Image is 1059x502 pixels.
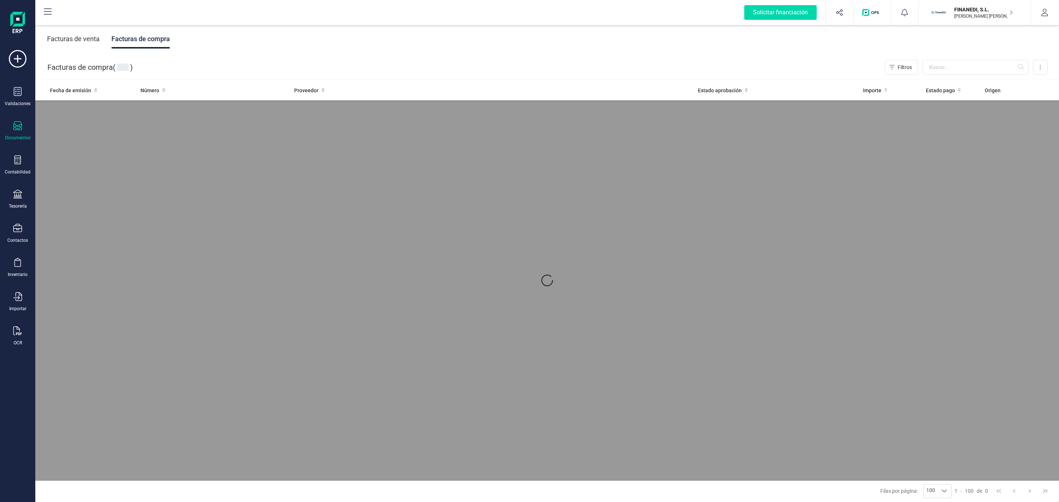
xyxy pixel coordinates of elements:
[47,29,100,49] div: Facturas de venta
[9,306,26,312] div: Importar
[698,87,742,94] span: Estado aprobación
[885,60,918,75] button: Filtros
[5,101,31,107] div: Validaciones
[1038,484,1052,498] button: Last Page
[924,484,937,498] span: 100
[858,1,886,24] button: Logo de OPS
[9,203,27,209] div: Tesorería
[744,5,817,20] div: Solicitar financiación
[862,9,882,16] img: Logo de OPS
[928,1,1022,24] button: FIFINANEDI, S.L.[PERSON_NAME] [PERSON_NAME]
[7,237,28,243] div: Contactos
[898,64,912,71] span: Filtros
[735,1,826,24] button: Solicitar financiación
[992,484,1006,498] button: First Page
[47,60,133,75] div: Facturas de compra ( )
[111,29,170,49] div: Facturas de compra
[965,487,974,495] span: 100
[1023,484,1037,498] button: Next Page
[954,6,1013,13] p: FINANEDI, S.L.
[955,487,958,495] span: 1
[926,87,955,94] span: Estado pago
[923,60,1028,75] input: Buscar...
[14,340,22,346] div: OCR
[977,487,982,495] span: de
[1007,484,1021,498] button: Previous Page
[8,272,28,277] div: Inventario
[985,487,988,495] span: 0
[50,87,91,94] span: Fecha de emisión
[985,87,1001,94] span: Origen
[880,484,952,498] div: Filas por página:
[5,135,31,141] div: Documentos
[10,12,25,35] img: Logo Finanedi
[294,87,318,94] span: Proveedor
[955,487,988,495] div: -
[863,87,881,94] span: Importe
[954,13,1013,19] p: [PERSON_NAME] [PERSON_NAME]
[5,169,31,175] div: Contabilidad
[931,4,947,21] img: FI
[140,87,159,94] span: Número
